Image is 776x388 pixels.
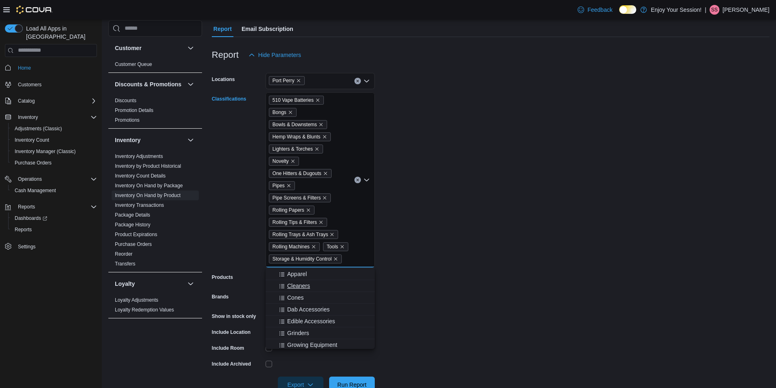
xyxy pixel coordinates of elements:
[266,304,375,316] button: Dab Accessories
[15,202,97,212] span: Reports
[213,21,232,37] span: Report
[186,43,196,53] button: Customer
[269,193,331,202] span: Pipe Screens & Filters
[269,157,299,166] span: Novelty
[269,181,295,190] span: Pipes
[319,220,323,225] button: Remove Rolling Tips & Filters from selection in this group
[363,78,370,84] button: Open list of options
[115,202,164,208] a: Inventory Transactions
[269,96,324,105] span: 510 Vape Batteries
[212,294,229,300] label: Brands
[115,80,181,88] h3: Discounts & Promotions
[15,125,62,132] span: Adjustments (Classic)
[15,174,45,184] button: Operations
[18,65,31,71] span: Home
[15,79,97,90] span: Customers
[212,329,251,335] label: Include Location
[11,124,65,134] a: Adjustments (Classic)
[245,47,304,63] button: Hide Parameters
[15,241,97,251] span: Settings
[5,59,97,274] nav: Complex example
[322,134,327,139] button: Remove Hemp Wraps & Blunts from selection in this group
[115,153,163,160] span: Inventory Adjustments
[16,6,53,14] img: Cova
[711,5,718,15] span: SS
[15,63,34,73] a: Home
[115,163,181,169] a: Inventory by Product Historical
[115,183,183,189] a: Inventory On Hand by Package
[11,225,97,235] span: Reports
[115,98,136,103] a: Discounts
[115,107,154,114] span: Promotion Details
[115,153,163,159] a: Inventory Adjustments
[18,114,38,121] span: Inventory
[354,177,361,183] button: Clear input
[619,5,636,14] input: Dark Mode
[115,251,132,257] span: Reorder
[269,242,320,251] span: Rolling Machines
[11,213,51,223] a: Dashboards
[333,256,338,261] button: Remove Storage & Humidity Control from selection in this group
[115,202,164,208] span: Inventory Transactions
[273,230,328,239] span: Rolling Trays & Ash Trays
[287,341,337,349] span: Growing Equipment
[15,63,97,73] span: Home
[273,206,304,214] span: Rolling Papers
[186,135,196,145] button: Inventory
[723,5,769,15] p: [PERSON_NAME]
[115,182,183,189] span: Inventory On Hand by Package
[212,345,244,351] label: Include Room
[269,108,297,117] span: Bongs
[2,62,100,74] button: Home
[273,157,289,165] span: Novelty
[290,159,295,164] button: Remove Novelty from selection in this group
[15,160,52,166] span: Purchase Orders
[108,151,202,272] div: Inventory
[8,185,100,196] button: Cash Management
[115,97,136,104] span: Discounts
[315,98,320,103] button: Remove 510 Vape Batteries from selection in this group
[115,80,184,88] button: Discounts & Promotions
[710,5,719,15] div: Sabrina Shaw
[288,110,293,115] button: Remove Bongs from selection in this group
[266,292,375,304] button: Cones
[11,186,59,195] a: Cash Management
[15,242,39,252] a: Settings
[269,218,327,227] span: Rolling Tips & Filters
[330,232,334,237] button: Remove Rolling Trays & Ash Trays from selection in this group
[212,313,256,320] label: Show in stock only
[11,147,79,156] a: Inventory Manager (Classic)
[327,243,338,251] span: Tools
[15,148,76,155] span: Inventory Manager (Classic)
[322,195,327,200] button: Remove Pipe Screens & Filters from selection in this group
[11,147,97,156] span: Inventory Manager (Classic)
[18,81,42,88] span: Customers
[115,297,158,303] span: Loyalty Adjustments
[306,208,311,213] button: Remove Rolling Papers from selection in this group
[11,158,97,168] span: Purchase Orders
[273,133,321,141] span: Hemp Wraps & Blunts
[115,136,184,144] button: Inventory
[8,157,100,169] button: Purchase Orders
[574,2,616,18] a: Feedback
[273,96,314,104] span: 510 Vape Batteries
[18,176,42,182] span: Operations
[11,225,35,235] a: Reports
[115,261,135,267] span: Transfers
[115,44,141,52] h3: Customer
[266,327,375,339] button: Grinders
[15,226,32,233] span: Reports
[269,76,305,85] span: Port Perry
[115,231,157,238] span: Product Expirations
[269,254,342,263] span: Storage & Humidity Control
[115,326,128,334] h3: OCM
[15,112,41,122] button: Inventory
[11,186,97,195] span: Cash Management
[115,241,152,247] a: Purchase Orders
[314,147,319,151] button: Remove Lighters & Torches from selection in this group
[115,173,166,179] a: Inventory Count Details
[273,255,332,263] span: Storage & Humidity Control
[269,230,339,239] span: Rolling Trays & Ash Trays
[212,361,251,367] label: Include Archived
[115,61,152,67] a: Customer Queue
